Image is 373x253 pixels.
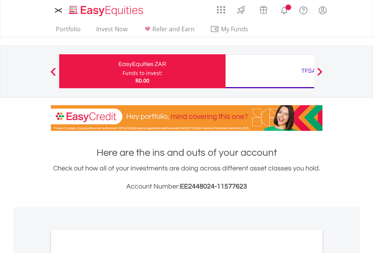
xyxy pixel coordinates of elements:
a: Portfolio [53,25,84,37]
a: Refer and Earn [140,25,198,37]
span: R0.00 [135,77,149,84]
button: Previous [46,71,61,79]
span: Refer and Earn [152,25,195,33]
div: Check out how all of your investments are doing across different asset classes you hold. [51,163,322,192]
img: EasyEquities_Logo.png [68,5,146,17]
a: Home page [66,2,146,17]
span: EE2448024-11577623 [180,183,247,190]
img: EasyCredit Promotion Banner [51,105,322,131]
span: My Funds [210,24,259,34]
h3: Account Number: [51,181,322,192]
img: vouchers-v2.svg [257,4,270,16]
a: Invest Now [93,25,130,37]
img: thrive-v2.svg [235,4,247,16]
a: FAQ's and Support [294,2,313,17]
img: grid-menu-icon.svg [217,6,225,14]
h1: Here are the ins and outs of your account [51,146,322,159]
a: Notifications [275,2,294,17]
a: Vouchers [252,2,275,16]
a: My Profile [313,2,332,18]
button: Next [312,71,327,79]
a: AppsGrid [212,2,230,14]
div: EasyEquities ZAR [64,59,221,69]
div: Funds to invest: [123,69,163,77]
